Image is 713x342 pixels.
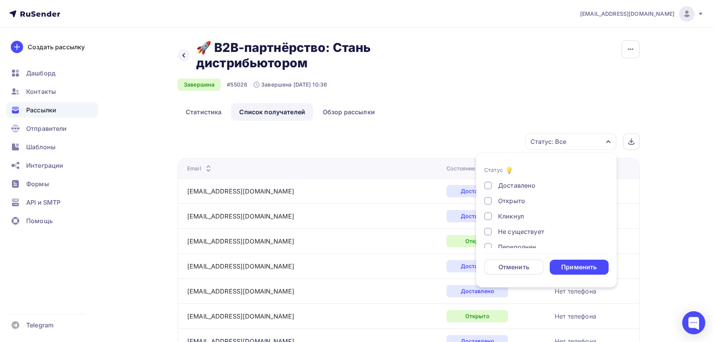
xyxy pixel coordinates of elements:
div: Завершена [DATE] 10:36 [253,81,327,88]
div: Завершена [178,78,221,91]
a: [EMAIL_ADDRESS][DOMAIN_NAME] [187,312,294,320]
a: [EMAIL_ADDRESS][DOMAIN_NAME] [187,262,294,270]
div: Открыто [498,196,525,205]
div: Статус: Все [530,137,566,146]
ul: Статус: Все [476,153,617,287]
div: Доставлено [446,260,508,272]
a: Рассылки [6,102,98,118]
div: Нет телефона [555,312,596,321]
button: Статус: Все [525,133,617,150]
a: [EMAIL_ADDRESS][DOMAIN_NAME] [187,287,294,295]
span: [EMAIL_ADDRESS][DOMAIN_NAME] [580,10,674,18]
span: Контакты [26,87,56,96]
a: Дашборд [6,65,98,81]
a: Статистика [178,103,230,121]
a: [EMAIL_ADDRESS][DOMAIN_NAME] [187,237,294,245]
a: Формы [6,176,98,192]
span: Рассылки [26,105,56,115]
a: [EMAIL_ADDRESS][DOMAIN_NAME] [187,212,294,220]
span: Telegram [26,320,54,330]
div: Открыто [446,235,508,247]
div: Не существует [498,227,544,236]
span: Помощь [26,216,53,225]
div: Доставлено [446,210,508,222]
div: Email [187,165,213,172]
span: Интеграции [26,161,63,170]
a: Отправители [6,121,98,136]
div: Доставлено [498,181,535,190]
span: Шаблоны [26,142,55,152]
div: Открыто [446,310,508,322]
div: Нет телефона [555,287,596,296]
a: Обзор рассылки [315,103,383,121]
a: [EMAIL_ADDRESS][DOMAIN_NAME] [187,187,294,195]
div: Переполнен [498,242,536,252]
a: Шаблоны [6,139,98,155]
div: Применить [561,263,597,272]
div: #55028 [227,81,247,88]
a: Список получателей [231,103,313,121]
div: Статус [484,166,503,174]
div: Кликнул [498,212,524,221]
span: Дашборд [26,68,55,78]
a: Контакты [6,84,98,99]
div: Состояние [446,165,487,172]
span: Формы [26,179,49,189]
a: [EMAIL_ADDRESS][DOMAIN_NAME] [580,6,704,22]
h2: 🚀 B2B-партнёрство: Стань дистрибьютором [196,40,429,71]
div: Отменить [498,262,529,272]
div: Доставлено [446,185,508,197]
span: API и SMTP [26,198,60,207]
span: Отправители [26,124,67,133]
div: Создать рассылку [28,42,85,52]
div: Доставлено [446,285,508,297]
